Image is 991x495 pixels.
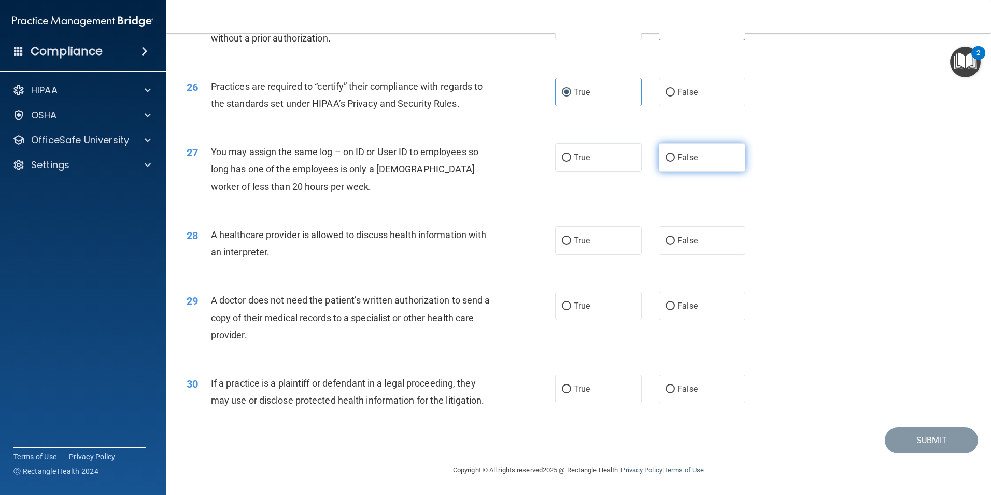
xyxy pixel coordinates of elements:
span: True [574,87,590,97]
input: True [562,89,571,97]
button: Open Resource Center, 2 new notifications [950,47,981,77]
input: True [562,302,571,310]
input: False [666,386,675,393]
div: Copyright © All rights reserved 2025 @ Rectangle Health | | [389,453,768,487]
input: False [666,89,675,97]
span: 27 [187,146,198,159]
input: True [562,154,571,162]
span: False [677,384,698,394]
a: OfficeSafe University [12,134,151,146]
input: False [666,237,675,245]
span: False [677,301,698,311]
h4: Compliance [31,44,103,59]
span: 26 [187,81,198,93]
a: Privacy Policy [69,451,116,462]
input: False [666,154,675,162]
span: True [574,384,590,394]
span: True [574,236,590,245]
a: Settings [12,159,151,171]
span: Appointment reminders are allowed under the HIPAA Privacy Rule without a prior authorization. [211,15,485,43]
span: If a practice is a plaintiff or defendant in a legal proceeding, they may use or disclose protect... [211,378,485,406]
p: Settings [31,159,69,171]
img: PMB logo [12,11,153,32]
a: OSHA [12,109,151,121]
span: A healthcare provider is allowed to discuss health information with an interpreter. [211,229,487,257]
span: 28 [187,229,198,242]
span: Practices are required to “certify” their compliance with regards to the standards set under HIPA... [211,81,483,109]
a: Terms of Use [664,466,704,474]
p: OSHA [31,109,57,121]
iframe: Drift Widget Chat Controller [939,423,979,463]
a: Privacy Policy [621,466,662,474]
a: Terms of Use [13,451,56,462]
span: False [677,153,698,162]
p: OfficeSafe University [31,134,129,146]
span: A doctor does not need the patient’s written authorization to send a copy of their medical record... [211,295,490,340]
button: Submit [885,427,978,453]
span: False [677,236,698,245]
input: True [562,386,571,393]
span: True [574,153,590,162]
input: False [666,302,675,310]
p: HIPAA [31,84,58,97]
div: 2 [976,53,980,66]
span: You may assign the same log – on ID or User ID to employees so long has one of the employees is o... [211,146,478,191]
span: 29 [187,295,198,307]
a: HIPAA [12,84,151,97]
input: True [562,237,571,245]
span: Ⓒ Rectangle Health 2024 [13,466,98,476]
span: True [574,301,590,311]
span: 30 [187,378,198,390]
span: False [677,87,698,97]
